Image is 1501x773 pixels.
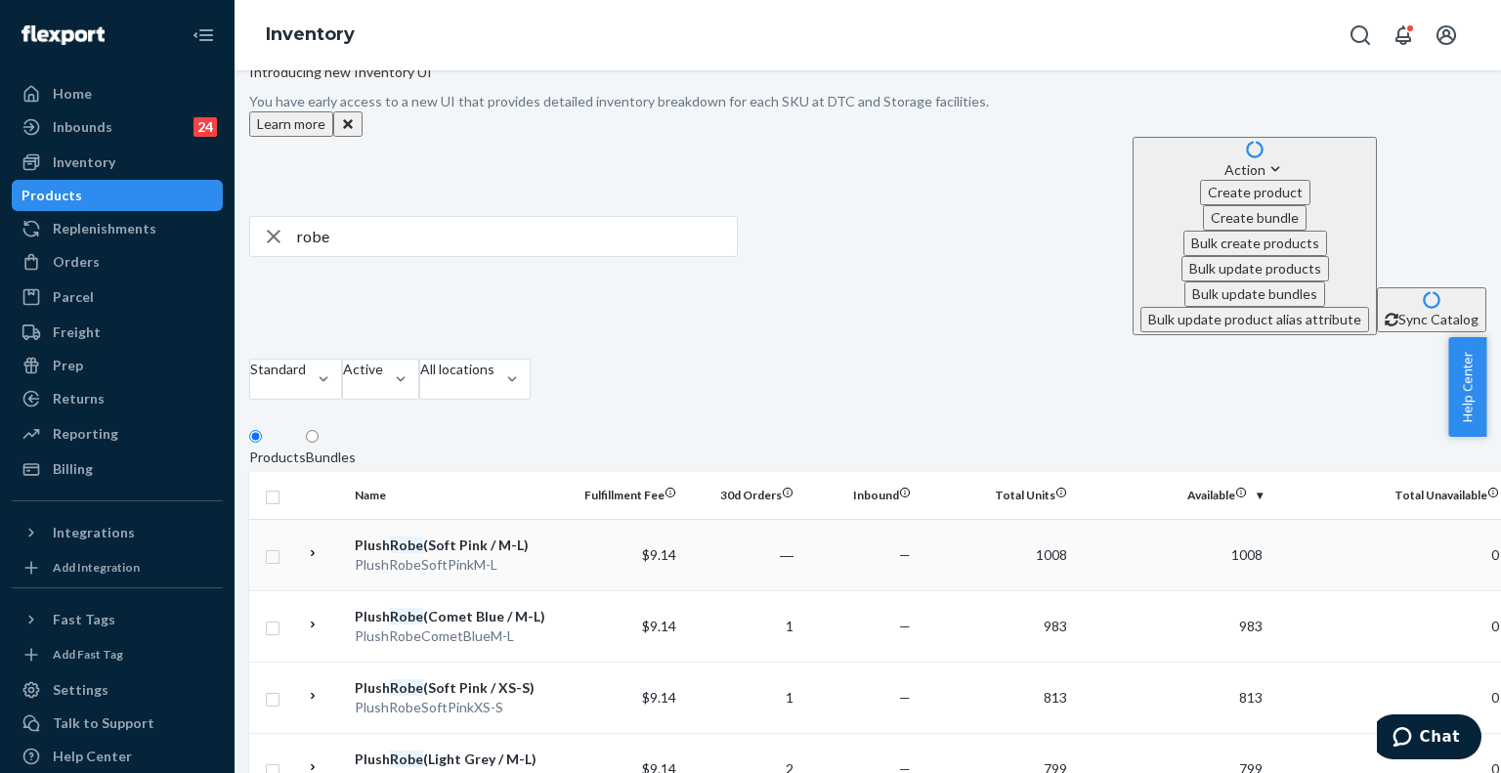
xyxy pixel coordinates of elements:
[1184,281,1325,307] button: Bulk update bundles
[250,379,252,399] input: Standard
[1448,337,1486,437] button: Help Center
[801,472,919,519] th: Inbound
[53,559,140,576] div: Add Integration
[919,472,1075,519] th: Total Units
[567,472,684,519] th: Fulfillment Fee
[12,643,223,666] a: Add Fast Tag
[1191,235,1319,251] span: Bulk create products
[390,537,423,553] em: Robe
[53,523,135,542] div: Integrations
[12,147,223,178] a: Inventory
[266,23,355,45] a: Inventory
[1189,260,1321,277] span: Bulk update products
[390,751,423,767] em: Robe
[1491,689,1499,706] span: 0
[12,246,223,278] a: Orders
[12,708,223,739] button: Talk to Support
[21,186,82,205] div: Products
[249,63,1486,82] p: Introducing new Inventory UI
[1044,618,1067,634] span: 983
[53,84,92,104] div: Home
[12,383,223,414] a: Returns
[347,472,567,519] th: Name
[1044,689,1067,706] span: 813
[343,379,345,399] input: Active
[343,360,383,379] div: Active
[1140,159,1369,180] div: Action
[12,180,223,211] a: Products
[1239,618,1263,634] span: 983
[53,389,105,408] div: Returns
[306,448,356,467] div: Bundles
[355,607,559,626] div: Plush (Comet Blue / M-L)
[333,111,363,137] button: Close
[53,424,118,444] div: Reporting
[53,680,108,700] div: Settings
[53,322,101,342] div: Freight
[642,689,676,706] span: $9.14
[53,356,83,375] div: Prep
[1036,546,1067,563] span: 1008
[1384,16,1423,55] button: Open notifications
[21,25,105,45] img: Flexport logo
[1427,16,1466,55] button: Open account menu
[53,219,156,238] div: Replenishments
[250,360,306,379] div: Standard
[297,217,737,256] input: Search inventory by name or sku
[1075,472,1270,519] th: Available
[642,618,676,634] span: $9.14
[12,604,223,635] button: Fast Tags
[12,78,223,109] a: Home
[684,472,801,519] th: 30d Orders
[12,111,223,143] a: Inbounds24
[1231,546,1263,563] span: 1008
[1377,287,1486,332] button: Sync Catalog
[1148,311,1361,327] span: Bulk update product alias attribute
[249,92,1486,111] p: You have early access to a new UI that provides detailed inventory breakdown for each SKU at DTC ...
[355,698,559,717] div: PlushRobeSoftPinkXS-S
[53,646,123,663] div: Add Fast Tag
[12,741,223,772] a: Help Center
[12,213,223,244] a: Replenishments
[306,430,319,443] input: Bundles
[1211,209,1299,226] span: Create bundle
[53,117,112,137] div: Inbounds
[390,608,423,624] em: Robe
[1203,205,1307,231] button: Create bundle
[1208,184,1303,200] span: Create product
[53,152,115,172] div: Inventory
[249,430,262,443] input: Products
[53,287,94,307] div: Parcel
[355,555,559,575] div: PlushRobeSoftPinkM-L
[1377,714,1481,763] iframe: Opens a widget where you can chat to one of our agents
[1239,689,1263,706] span: 813
[355,536,559,555] div: Plush (Soft Pink / M-L)
[899,618,911,634] span: —
[12,674,223,706] a: Settings
[12,350,223,381] a: Prep
[355,750,559,769] div: Plush (Light Grey / M-L)
[1491,618,1499,634] span: 0
[53,252,100,272] div: Orders
[53,459,93,479] div: Billing
[1192,285,1317,302] span: Bulk update bundles
[899,689,911,706] span: —
[420,360,494,379] div: All locations
[684,590,801,662] td: 1
[193,117,217,137] div: 24
[12,281,223,313] a: Parcel
[899,546,911,563] span: —
[249,111,333,137] button: Learn more
[1140,307,1369,332] button: Bulk update product alias attribute
[12,453,223,485] a: Billing
[684,519,801,590] td: ―
[12,418,223,450] a: Reporting
[53,610,115,629] div: Fast Tags
[1200,180,1310,205] button: Create product
[642,546,676,563] span: $9.14
[250,7,370,64] ol: breadcrumbs
[12,517,223,548] button: Integrations
[53,713,154,733] div: Talk to Support
[1183,231,1327,256] button: Bulk create products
